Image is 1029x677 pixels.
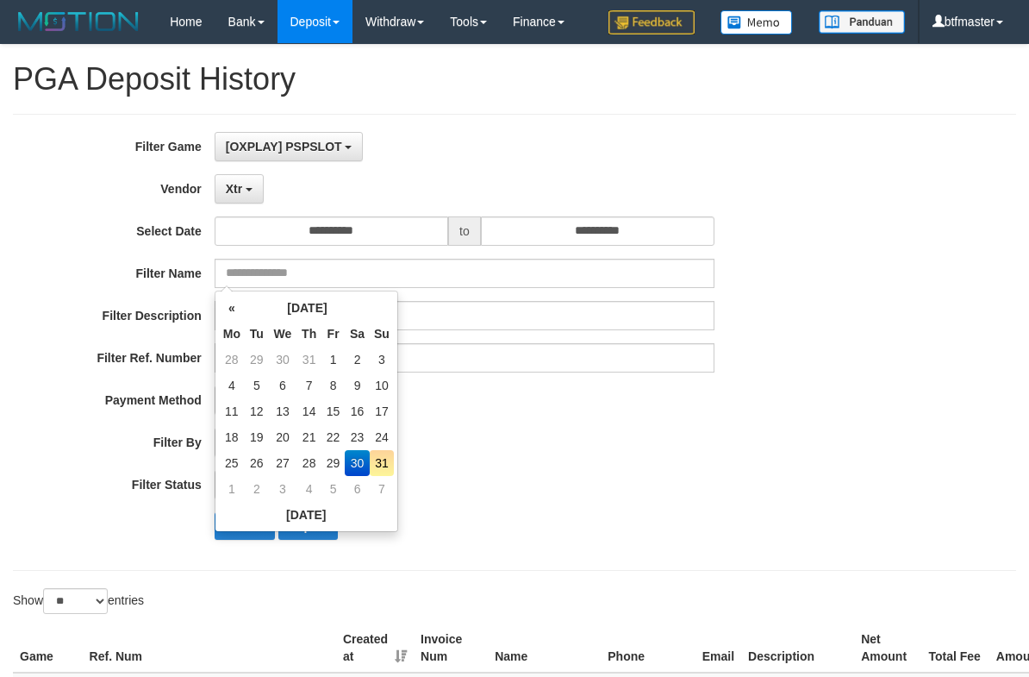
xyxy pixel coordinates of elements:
th: Email [695,624,741,673]
th: Net Amount [854,624,921,673]
td: 14 [296,398,321,424]
td: 30 [269,347,297,373]
td: 4 [296,476,321,502]
th: Tu [245,321,269,347]
td: 31 [296,347,321,373]
td: 28 [219,347,245,373]
th: Description [741,624,854,673]
td: 11 [219,398,245,424]
td: 2 [345,347,370,373]
td: 27 [269,450,297,476]
td: 1 [321,347,345,373]
td: 19 [245,424,269,450]
td: 12 [245,398,269,424]
td: 10 [370,373,394,398]
th: Su [370,321,394,347]
td: 24 [370,424,394,450]
td: 29 [245,347,269,373]
th: Invoice Num [414,624,488,673]
td: 3 [269,476,297,502]
td: 7 [296,373,321,398]
th: Fr [321,321,345,347]
button: [OXPLAY] PSPSLOT [215,132,364,161]
span: to [448,216,481,246]
th: Created at: activate to sort column ascending [336,624,414,673]
td: 13 [269,398,297,424]
th: Sa [345,321,370,347]
label: Show entries [13,588,144,614]
td: 17 [370,398,394,424]
td: 18 [219,424,245,450]
span: [OXPLAY] PSPSLOT [226,140,342,154]
th: Th [296,321,321,347]
td: 5 [245,373,269,398]
button: Xtr [215,174,264,204]
td: 23 [345,424,370,450]
td: 28 [296,450,321,476]
h1: PGA Deposit History [13,62,1016,97]
td: 6 [345,476,370,502]
th: [DATE] [245,295,370,321]
img: panduan.png [819,10,905,34]
td: 1 [219,476,245,502]
td: 30 [345,450,370,476]
td: 3 [370,347,394,373]
td: 20 [269,424,297,450]
img: Feedback.jpg [608,10,695,34]
td: 15 [321,398,345,424]
th: Total Fee [921,624,988,673]
select: Showentries [43,588,108,614]
td: 29 [321,450,345,476]
td: 9 [345,373,370,398]
td: 6 [269,373,297,398]
th: We [269,321,297,347]
td: 8 [321,373,345,398]
th: « [219,295,245,321]
img: MOTION_logo.png [13,9,144,34]
td: 2 [245,476,269,502]
td: 4 [219,373,245,398]
td: 22 [321,424,345,450]
th: Phone [601,624,695,673]
td: 26 [245,450,269,476]
th: Mo [219,321,245,347]
td: 21 [296,424,321,450]
span: Xtr [226,182,242,196]
td: 7 [370,476,394,502]
th: [DATE] [219,502,394,528]
td: 16 [345,398,370,424]
td: 31 [370,450,394,476]
th: Ref. Num [83,624,336,673]
img: Button%20Memo.svg [720,10,793,34]
td: 25 [219,450,245,476]
td: 5 [321,476,345,502]
th: Name [488,624,601,673]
